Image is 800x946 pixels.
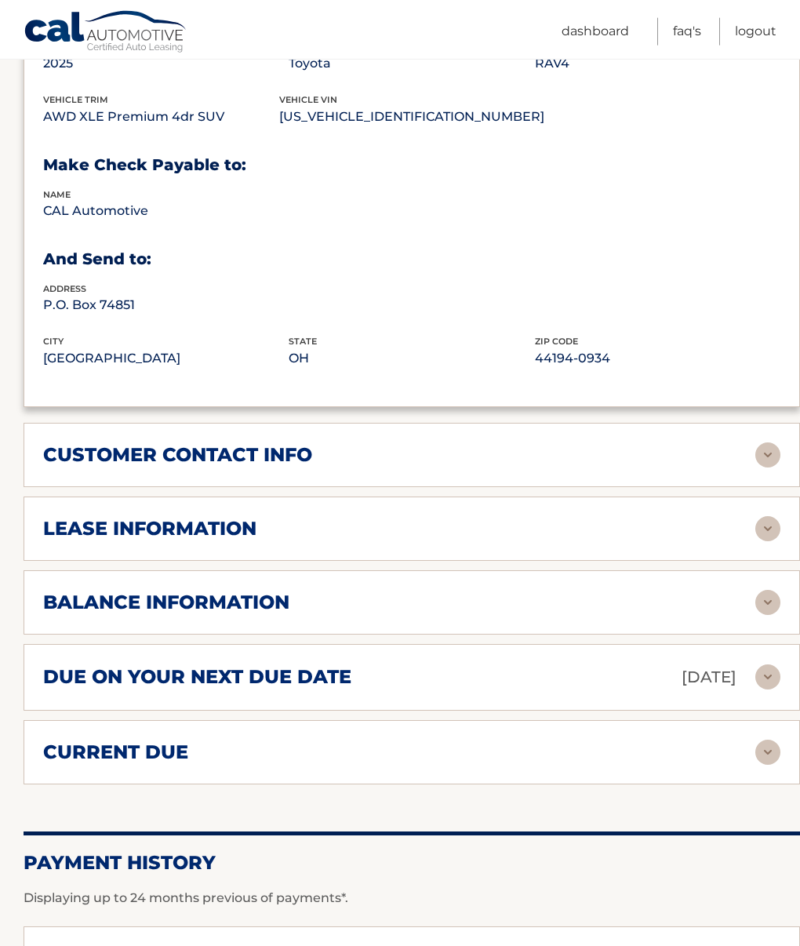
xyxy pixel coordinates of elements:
p: 2025 [43,53,289,75]
p: OH [289,347,534,369]
span: vehicle trim [43,94,108,105]
p: [GEOGRAPHIC_DATA] [43,347,289,369]
img: accordion-rest.svg [755,442,780,468]
span: city [43,336,64,347]
h2: current due [43,740,188,764]
p: Displaying up to 24 months previous of payments*. [24,889,800,908]
img: accordion-rest.svg [755,740,780,765]
p: Toyota [289,53,534,75]
h2: customer contact info [43,443,312,467]
span: zip code [535,336,578,347]
p: 44194-0934 [535,347,780,369]
span: name [43,189,71,200]
span: state [289,336,317,347]
img: accordion-rest.svg [755,664,780,689]
a: Dashboard [562,18,629,45]
h2: lease information [43,517,256,540]
a: FAQ's [673,18,701,45]
img: accordion-rest.svg [755,590,780,615]
p: AWD XLE Premium 4dr SUV [43,106,279,128]
span: vehicle vin [279,94,337,105]
h2: balance information [43,591,289,614]
a: Cal Automotive [24,10,188,56]
h2: Payment History [24,851,800,875]
img: accordion-rest.svg [755,516,780,541]
p: [US_VEHICLE_IDENTIFICATION_NUMBER] [279,106,544,128]
p: RAV4 [535,53,780,75]
span: address [43,283,86,294]
h2: due on your next due date [43,665,351,689]
a: Logout [735,18,776,45]
p: [DATE] [682,664,736,691]
p: P.O. Box 74851 [43,294,289,316]
h3: And Send to: [43,249,780,269]
p: CAL Automotive [43,200,289,222]
h3: Make Check Payable to: [43,155,780,175]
